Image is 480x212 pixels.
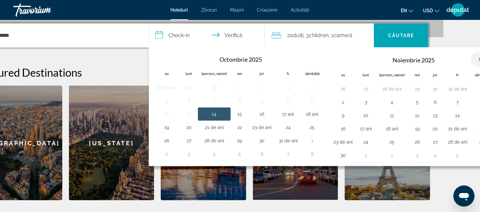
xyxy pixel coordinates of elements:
[157,109,176,119] button: Ziua 12
[279,83,298,92] button: Ziua 3
[412,151,423,160] button: Ziua 3
[304,31,329,40] span: , 3
[401,6,413,15] button: Schimbați limba
[334,32,353,38] font: cameră
[305,123,320,132] button: Ziua 25
[379,111,405,120] button: Ziua 11
[379,124,405,133] button: Ziua 18
[252,109,271,119] button: Ziua 16
[252,149,271,159] button: Ziua 6
[448,124,467,133] button: Ziua 21
[252,136,271,145] button: Ziua 30
[252,123,271,132] button: Ziua 23
[305,149,320,159] button: Ziua 8
[305,136,320,145] button: Ziua 1
[448,137,467,147] button: Ziua 28
[202,109,227,119] button: Ziua 14
[234,83,245,92] button: Ziua 1
[305,83,320,92] button: Ziua 4
[291,7,310,13] a: Activități
[412,124,423,133] button: Ziua 19
[333,124,353,133] button: Ziua 16
[234,149,245,159] button: Ziua 5
[171,7,188,13] a: Hoteluri
[157,83,176,92] button: Ziua 28
[360,98,372,107] button: Ziua 3
[202,83,227,92] button: Ziua 30
[453,185,475,207] iframe: Buton lansare fereastră mesagerie
[430,137,441,147] button: Ziua 27
[234,123,245,132] button: Ziua 22
[309,32,329,38] span: Children
[423,8,433,13] font: USD
[252,96,271,106] button: Ziua 9
[305,109,320,119] button: Ziua 18
[202,149,227,159] button: Ziua 4
[279,123,298,132] button: Ziua 24
[202,123,227,132] button: Ziua 21
[360,84,372,94] button: Ziua 27
[290,32,304,38] font: adulți
[157,96,176,106] button: Ziua 5
[202,136,227,145] button: Ziua 28
[448,98,467,107] button: Ziua 7
[184,96,194,106] button: Ziua 6
[329,32,334,38] font: , 1
[430,84,441,94] button: Ziua 30
[287,32,290,38] font: 2
[153,52,323,161] table: Grila calendarului din stânga
[234,136,245,145] button: Ziua 29
[360,137,372,147] button: Ziua 24
[184,136,194,145] button: Ziua 27
[430,124,441,133] button: Ziua 20
[333,111,353,120] button: Ziua 9
[412,137,423,147] button: Ziua 26
[379,84,405,94] button: Ziua 28
[279,149,298,159] button: Ziua 7
[184,123,194,132] button: Ziua 20
[69,86,154,200] a: New York[US_STATE]
[447,6,469,13] font: deputat
[379,98,405,107] button: Ziua 4
[265,24,374,47] button: Travelers: 2 adults, 3 children
[184,149,194,159] button: Ziua 3
[305,96,320,106] button: Ziua 11
[202,96,227,106] button: Ziua 7
[430,98,441,107] button: Ziua 6
[157,136,176,145] button: Ziua 26
[379,151,405,160] button: Ziua 2
[360,151,372,160] button: Ziua 1
[257,7,278,13] a: Croaziere
[157,123,176,132] button: Ziua 19
[202,7,217,13] a: Zboruri
[412,98,423,107] button: Ziua 5
[157,149,176,159] button: Ziua 2
[219,56,262,63] font: Octombrie 2025
[430,151,441,160] button: Ziua 4
[401,8,407,13] font: en
[450,3,467,17] button: Meniu utilizator
[184,109,194,119] button: Ziua 13
[430,111,441,120] button: Ziua 13
[69,86,154,200] div: [US_STATE]
[333,137,353,147] button: Ziua 23
[230,7,244,13] a: Mașini
[412,84,423,94] button: Ziua 29
[234,109,245,119] button: Ziua 15
[423,6,440,15] button: Schimbați moneda
[13,1,80,19] a: Travorium
[184,83,194,92] button: Ziua 29
[333,84,353,94] button: Ziua 26
[388,33,414,38] font: Căutare
[360,124,372,133] button: Ziua 17
[333,98,353,107] button: Ziua 2
[448,151,467,160] button: Ziua 5
[393,56,435,64] font: Noiembrie 2025
[379,137,405,147] button: Ziua 25
[412,111,423,120] button: Ziua 12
